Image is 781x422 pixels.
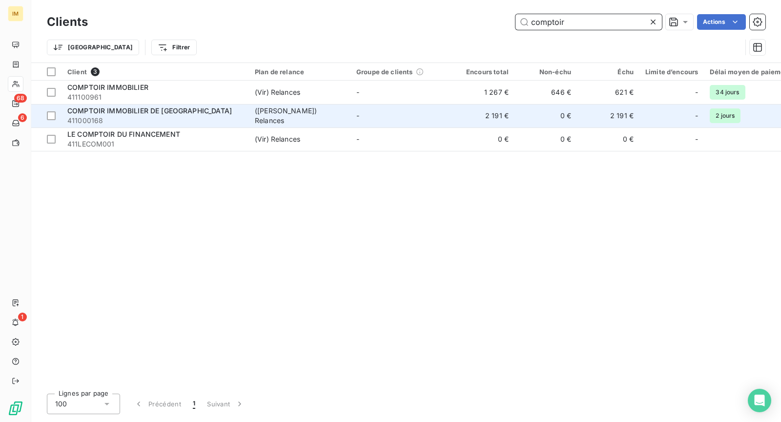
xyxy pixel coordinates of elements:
[514,81,577,104] td: 646 €
[697,14,746,30] button: Actions
[128,394,187,414] button: Précédent
[452,127,514,151] td: 0 €
[18,313,27,321] span: 1
[55,399,67,409] span: 100
[8,6,23,21] div: IM
[67,139,243,149] span: 411LECOM001
[710,108,740,123] span: 2 jours
[452,81,514,104] td: 1 267 €
[514,104,577,127] td: 0 €
[8,115,23,131] a: 6
[67,106,232,115] span: COMPTOIR IMMOBILIER DE [GEOGRAPHIC_DATA]
[520,68,571,76] div: Non-échu
[18,113,27,122] span: 6
[187,394,201,414] button: 1
[67,130,180,138] span: LE COMPTOIR DU FINANCEMENT
[356,68,413,76] span: Groupe de clients
[255,87,300,97] div: (Vir) Relances
[458,68,509,76] div: Encours total
[356,111,359,120] span: -
[67,92,243,102] span: 411100961
[695,111,698,121] span: -
[91,67,100,76] span: 3
[47,40,139,55] button: [GEOGRAPHIC_DATA]
[47,13,88,31] h3: Clients
[514,127,577,151] td: 0 €
[8,96,23,111] a: 68
[14,94,27,103] span: 68
[67,116,243,126] span: 411000168
[67,68,87,76] span: Client
[151,40,196,55] button: Filtrer
[695,134,698,144] span: -
[255,106,345,126] div: ([PERSON_NAME]) Relances
[356,88,359,96] span: -
[748,389,771,412] div: Open Intercom Messenger
[645,68,698,76] div: Limite d’encours
[67,83,148,91] span: COMPTOIR IMMOBILIER
[583,68,634,76] div: Échu
[710,85,745,100] span: 34 jours
[577,127,639,151] td: 0 €
[356,135,359,143] span: -
[193,399,195,409] span: 1
[255,134,300,144] div: (Vir) Relances
[8,401,23,416] img: Logo LeanPay
[577,81,639,104] td: 621 €
[515,14,662,30] input: Rechercher
[452,104,514,127] td: 2 191 €
[201,394,250,414] button: Suivant
[255,68,345,76] div: Plan de relance
[577,104,639,127] td: 2 191 €
[695,87,698,97] span: -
